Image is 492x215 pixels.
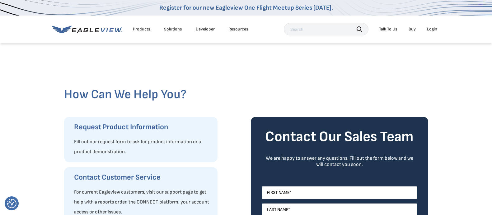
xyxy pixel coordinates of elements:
[265,128,414,145] strong: Contact Our Sales Team
[74,172,211,182] h3: Contact Customer Service
[262,155,417,168] div: We are happy to answer any questions. Fill out the form below and we will contact you soon.
[196,26,215,32] a: Developer
[133,26,150,32] div: Products
[7,199,16,208] button: Consent Preferences
[284,23,368,35] input: Search
[379,26,397,32] div: Talk To Us
[159,4,333,11] a: Register for our new Eagleview One Flight Meetup Series [DATE].
[409,26,416,32] a: Buy
[427,26,437,32] div: Login
[74,122,211,132] h3: Request Product Information
[74,137,211,157] p: Fill out our request form to ask for product information or a product demonstration.
[164,26,182,32] div: Solutions
[228,26,248,32] div: Resources
[64,87,428,102] h2: How Can We Help You?
[7,199,16,208] img: Revisit consent button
